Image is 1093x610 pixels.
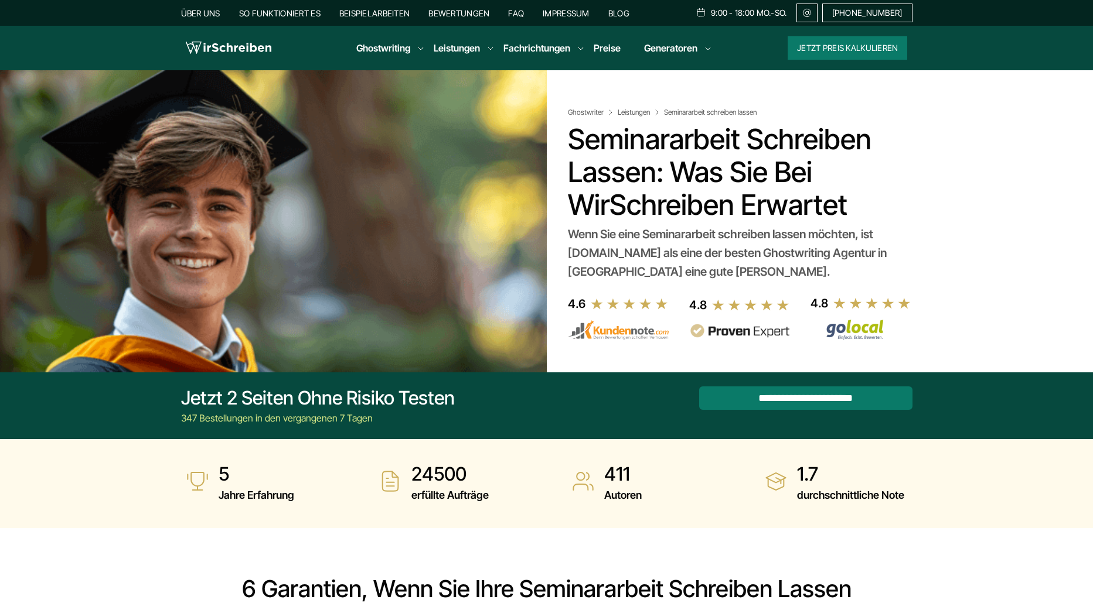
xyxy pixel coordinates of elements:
a: Blog [608,8,629,18]
div: Wenn Sie eine Seminararbeit schreiben lassen möchten, ist [DOMAIN_NAME] als eine der besten Ghost... [568,225,907,281]
span: 9:00 - 18:00 Mo.-So. [711,8,787,18]
span: erfüllte Aufträge [411,486,489,505]
img: logo wirschreiben [186,39,271,57]
img: provenexpert reviews [689,324,790,338]
a: Fachrichtungen [503,41,570,55]
div: 4.8 [811,294,828,313]
a: Leistungen [434,41,480,55]
a: Generatoren [644,41,697,55]
a: Bewertungen [428,8,489,18]
strong: 1.7 [797,462,904,486]
img: kundennote [568,320,669,340]
img: Email [802,8,812,18]
img: Autoren [571,470,595,493]
div: 4.6 [568,294,585,313]
img: stars [590,297,669,310]
span: [PHONE_NUMBER] [832,8,903,18]
button: Jetzt Preis kalkulieren [788,36,907,60]
a: Impressum [543,8,590,18]
h2: 6 Garantien, wenn Sie Ihre Seminararbeit schreiben lassen [181,575,912,603]
img: Schedule [696,8,706,17]
img: Wirschreiben Bewertungen [811,319,911,340]
a: Ghostwriting [356,41,410,55]
a: [PHONE_NUMBER] [822,4,912,22]
span: Jahre Erfahrung [219,486,294,505]
a: Leistungen [618,108,662,117]
strong: 24500 [411,462,489,486]
a: Preise [594,42,621,54]
strong: 411 [604,462,642,486]
img: Jahre Erfahrung [186,470,209,493]
a: FAQ [508,8,524,18]
img: durchschnittliche Note [764,470,788,493]
div: 347 Bestellungen in den vergangenen 7 Tagen [181,411,455,425]
span: durchschnittliche Note [797,486,904,505]
img: erfüllte Aufträge [379,470,402,493]
a: Beispielarbeiten [339,8,410,18]
img: stars [711,299,790,311]
img: stars [833,297,911,310]
span: Seminararbeit schreiben lassen [664,108,757,117]
a: Ghostwriter [568,108,615,117]
div: 4.8 [689,296,707,314]
strong: 5 [219,462,294,486]
a: Über uns [181,8,220,18]
a: So funktioniert es [239,8,321,18]
div: Jetzt 2 Seiten ohne Risiko testen [181,386,455,410]
span: Autoren [604,486,642,505]
h1: Seminararbeit schreiben lassen: Was Sie bei WirSchreiben erwartet [568,123,907,221]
